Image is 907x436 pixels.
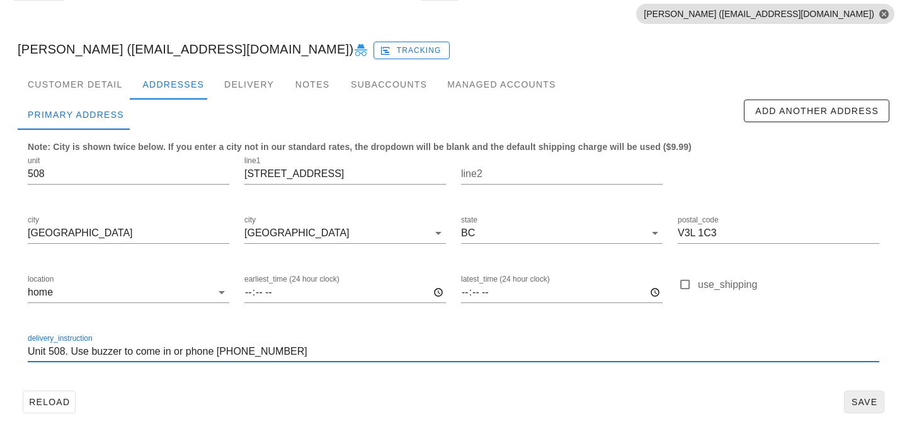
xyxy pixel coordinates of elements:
[878,8,889,20] button: Close
[132,69,214,100] div: Addresses
[28,287,53,298] div: home
[844,391,884,413] button: Save
[437,69,566,100] div: Managed Accounts
[28,282,229,302] div: locationhome
[461,275,550,284] label: latest_time (24 hour clock)
[28,334,93,343] label: delivery_instruction
[374,42,450,59] button: Tracking
[744,100,889,122] button: Add Another Address
[23,391,76,413] button: Reload
[284,69,341,100] div: Notes
[374,39,450,59] a: Tracking
[244,275,339,284] label: earliest_time (24 hour clock)
[461,215,477,225] label: state
[461,227,475,239] div: BC
[28,397,70,407] span: Reload
[28,142,692,152] b: Note: City is shown twice below. If you enter a city not in our standard rates, the dropdown will...
[18,69,132,100] div: Customer Detail
[755,106,879,116] span: Add Another Address
[8,29,899,69] div: [PERSON_NAME] ([EMAIL_ADDRESS][DOMAIN_NAME])
[18,100,134,130] div: Primary Address
[28,275,54,284] label: location
[341,69,437,100] div: Subaccounts
[461,223,663,243] div: stateBC
[244,223,446,243] div: city[GEOGRAPHIC_DATA]
[678,215,719,225] label: postal_code
[28,215,39,225] label: city
[214,69,284,100] div: Delivery
[244,227,350,239] div: [GEOGRAPHIC_DATA]
[382,45,442,56] span: Tracking
[28,156,40,166] label: unit
[244,215,256,225] label: city
[244,156,260,166] label: line1
[644,4,887,24] span: [PERSON_NAME] ([EMAIL_ADDRESS][DOMAIN_NAME])
[850,397,879,407] span: Save
[698,278,879,291] label: use_shipping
